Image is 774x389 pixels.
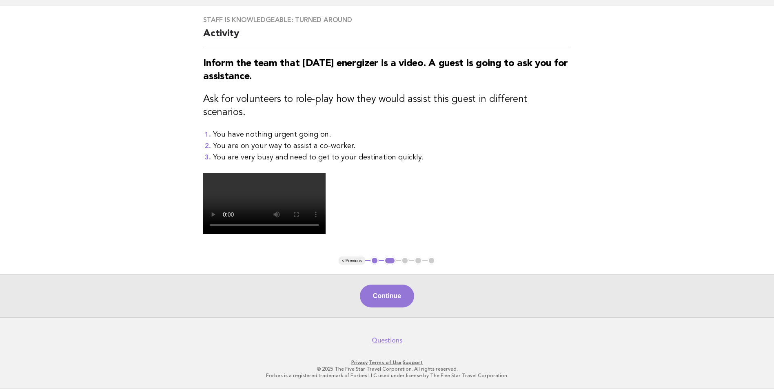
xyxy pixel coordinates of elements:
[370,256,379,265] button: 1
[203,16,571,24] h3: Staff is knowledgeable: Turned around
[403,360,423,365] a: Support
[213,152,571,163] li: You are very busy and need to get to your destination quickly.
[369,360,401,365] a: Terms of Use
[360,285,414,307] button: Continue
[339,256,365,265] button: < Previous
[203,93,571,119] h3: Ask for volunteers to role-play how they would assist this guest in different scenarios.
[138,359,637,366] p: · ·
[203,59,568,82] strong: Inform the team that [DATE] energizer is a video. A guest is going to ask you for assistance.
[138,372,637,379] p: Forbes is a registered trademark of Forbes LLC used under license by The Five Star Travel Corpora...
[351,360,368,365] a: Privacy
[203,27,571,47] h2: Activity
[213,129,571,140] li: You have nothing urgent going on.
[384,256,396,265] button: 2
[138,366,637,372] p: © 2025 The Five Star Travel Corporation. All rights reserved.
[372,336,402,345] a: Questions
[213,140,571,152] li: You are on your way to assist a co-worker.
